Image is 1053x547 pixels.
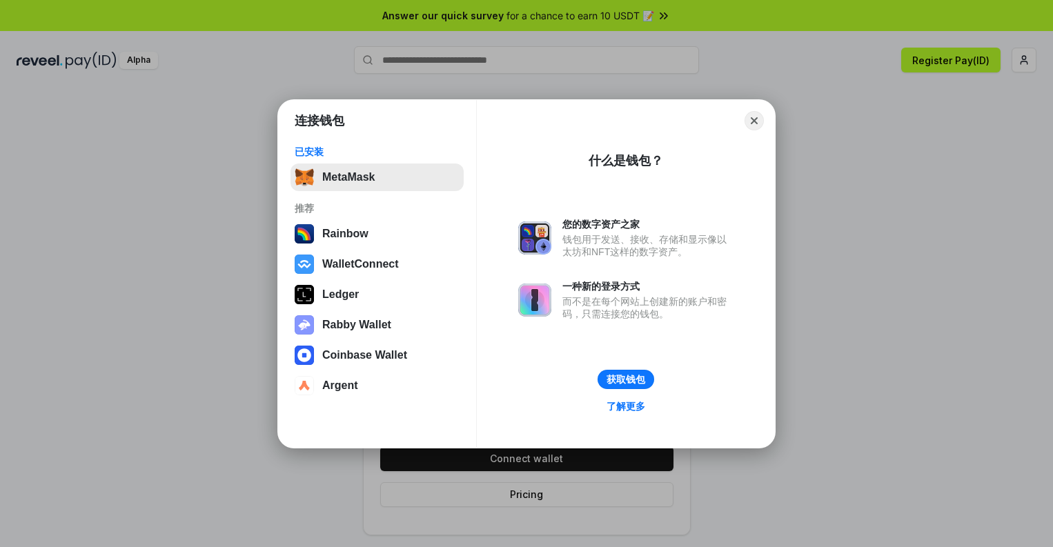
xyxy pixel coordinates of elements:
div: 钱包用于发送、接收、存储和显示像以太坊和NFT这样的数字资产。 [562,233,734,258]
div: 而不是在每个网站上创建新的账户和密码，只需连接您的钱包。 [562,295,734,320]
div: 什么是钱包？ [589,152,663,169]
img: svg+xml,%3Csvg%20xmlns%3D%22http%3A%2F%2Fwww.w3.org%2F2000%2Fsvg%22%20fill%3D%22none%22%20viewBox... [518,221,551,255]
img: svg+xml,%3Csvg%20width%3D%2228%22%20height%3D%2228%22%20viewBox%3D%220%200%2028%2028%22%20fill%3D... [295,346,314,365]
img: svg+xml,%3Csvg%20width%3D%22120%22%20height%3D%22120%22%20viewBox%3D%220%200%20120%20120%22%20fil... [295,224,314,243]
button: MetaMask [291,163,464,191]
button: Ledger [291,281,464,308]
button: Rabby Wallet [291,311,464,339]
div: Rainbow [322,228,368,240]
button: Coinbase Wallet [291,341,464,369]
img: svg+xml,%3Csvg%20width%3D%2228%22%20height%3D%2228%22%20viewBox%3D%220%200%2028%2028%22%20fill%3D... [295,376,314,395]
img: svg+xml,%3Csvg%20xmlns%3D%22http%3A%2F%2Fwww.w3.org%2F2000%2Fsvg%22%20fill%3D%22none%22%20viewBox... [295,315,314,335]
img: svg+xml,%3Csvg%20xmlns%3D%22http%3A%2F%2Fwww.w3.org%2F2000%2Fsvg%22%20width%3D%2228%22%20height%3... [295,285,314,304]
img: svg+xml,%3Csvg%20width%3D%2228%22%20height%3D%2228%22%20viewBox%3D%220%200%2028%2028%22%20fill%3D... [295,255,314,274]
img: svg+xml,%3Csvg%20fill%3D%22none%22%20height%3D%2233%22%20viewBox%3D%220%200%2035%2033%22%20width%... [295,168,314,187]
button: Close [745,111,764,130]
div: 您的数字资产之家 [562,218,734,230]
div: Rabby Wallet [322,319,391,331]
div: 已安装 [295,146,460,158]
div: 了解更多 [607,400,645,412]
div: Argent [322,379,358,392]
div: 获取钱包 [607,373,645,386]
div: 一种新的登录方式 [562,280,734,292]
div: Ledger [322,288,359,301]
div: MetaMask [322,171,375,183]
div: 推荐 [295,202,460,215]
button: Argent [291,372,464,399]
img: svg+xml,%3Csvg%20xmlns%3D%22http%3A%2F%2Fwww.w3.org%2F2000%2Fsvg%22%20fill%3D%22none%22%20viewBox... [518,284,551,317]
a: 了解更多 [598,397,653,415]
button: WalletConnect [291,250,464,278]
h1: 连接钱包 [295,112,344,129]
button: Rainbow [291,220,464,248]
div: WalletConnect [322,258,399,270]
div: Coinbase Wallet [322,349,407,361]
button: 获取钱包 [598,370,654,389]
